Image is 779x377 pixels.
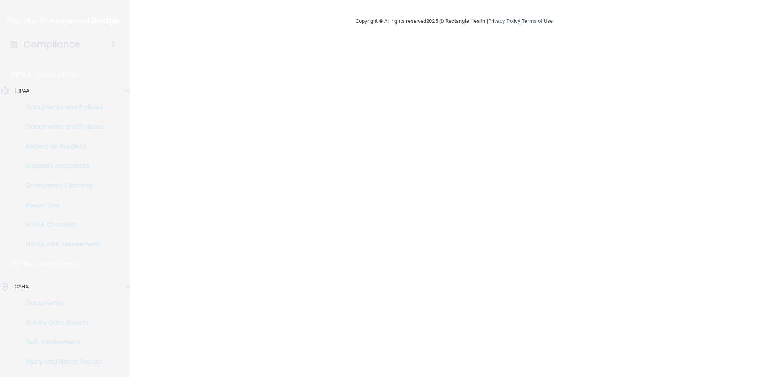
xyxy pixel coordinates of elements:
p: HIPAA Risk Assessment [5,240,117,248]
p: HIPAA Checklist [5,221,117,229]
p: OSHA [11,259,31,269]
h4: Compliance [24,39,80,50]
p: OSHA [15,282,29,292]
a: Privacy Policy [488,18,520,24]
p: HIPAA [11,70,32,80]
p: Safety Data Sheets [5,319,117,327]
p: Resources [5,201,117,209]
p: HIPAA [15,86,30,96]
a: Terms of Use [522,18,553,24]
p: Documents and Policies [5,103,117,111]
p: Business Associates [5,162,117,170]
p: Emergency Planning [5,182,117,190]
div: Copyright © All rights reserved 2025 @ Rectangle Health | | [306,8,603,34]
img: PMB logo [9,13,120,29]
p: Learn More! [36,70,79,80]
p: Report an Incident [5,142,117,151]
p: Injury and Illness Report [5,358,117,366]
p: Documents and Policies [5,123,117,131]
p: Self-Assessment [5,338,117,346]
p: Learn More! [35,259,79,269]
p: Documents [5,299,117,307]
